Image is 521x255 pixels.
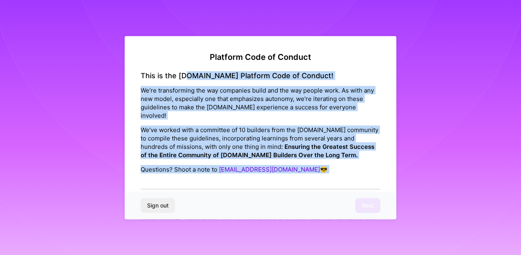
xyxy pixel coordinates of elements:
h2: Platform Code of Conduct [141,52,380,61]
p: We’re transforming the way companies build and the way people work. As with any new model, especi... [141,86,380,120]
span: Sign out [147,202,169,210]
button: Sign out [141,198,175,213]
strong: Ensuring the Greatest Success of the Entire Community of [DOMAIN_NAME] Builders Over the Long Term. [141,143,374,159]
p: Questions? Shoot a note to 😎 [141,165,380,174]
h4: This is the [DOMAIN_NAME] Platform Code of Conduct! [141,71,380,80]
a: [EMAIL_ADDRESS][DOMAIN_NAME] [219,166,320,173]
p: We’ve worked with a committee of 10 builders from the [DOMAIN_NAME] community to compile these gu... [141,126,380,159]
